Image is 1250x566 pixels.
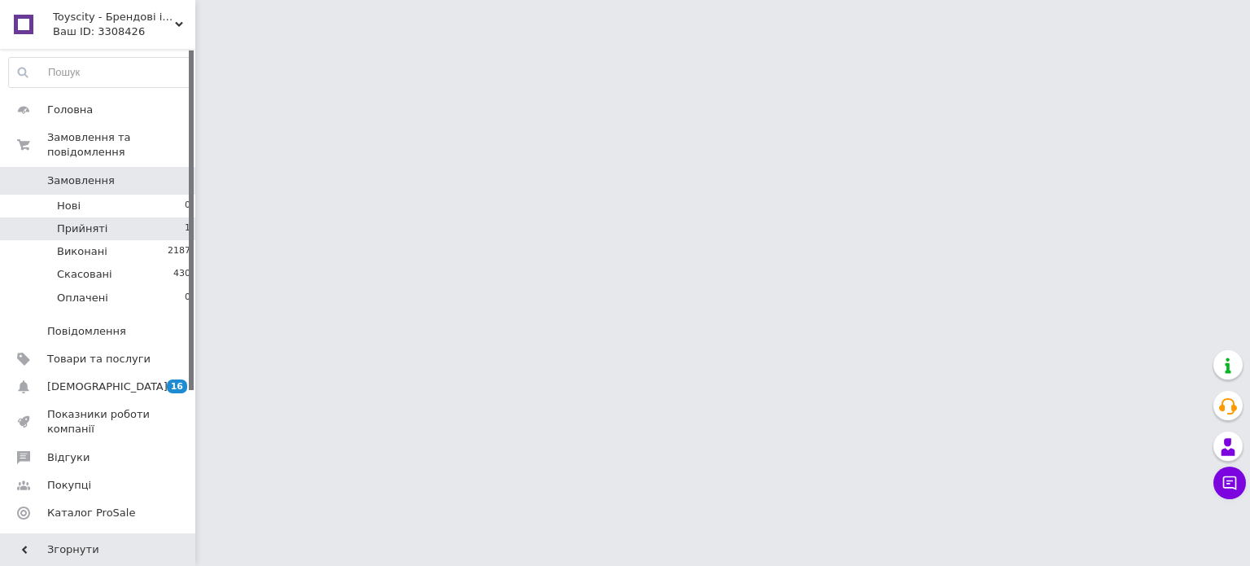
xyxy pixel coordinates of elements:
span: Каталог ProSale [47,506,135,520]
span: Товари та послуги [47,352,151,366]
span: Оплачені [57,291,108,305]
span: 0 [185,291,190,305]
span: 1 [185,222,190,236]
span: 2187 [168,244,190,259]
span: 430 [173,267,190,282]
span: Нові [57,199,81,213]
span: Toyscity - Брендові іграшки [53,10,175,24]
span: 0 [185,199,190,213]
span: Прийняті [57,222,107,236]
span: Виконані [57,244,107,259]
span: Головна [47,103,93,117]
span: 16 [167,380,187,393]
span: Показники роботи компанії [47,407,151,437]
span: Відгуки [47,450,90,465]
span: Замовлення [47,173,115,188]
span: Замовлення та повідомлення [47,130,195,160]
span: Повідомлення [47,324,126,339]
button: Чат з покупцем [1213,467,1246,499]
span: [DEMOGRAPHIC_DATA] [47,380,168,394]
input: Пошук [9,58,191,87]
div: Ваш ID: 3308426 [53,24,195,39]
span: Покупці [47,478,91,493]
span: Скасовані [57,267,112,282]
